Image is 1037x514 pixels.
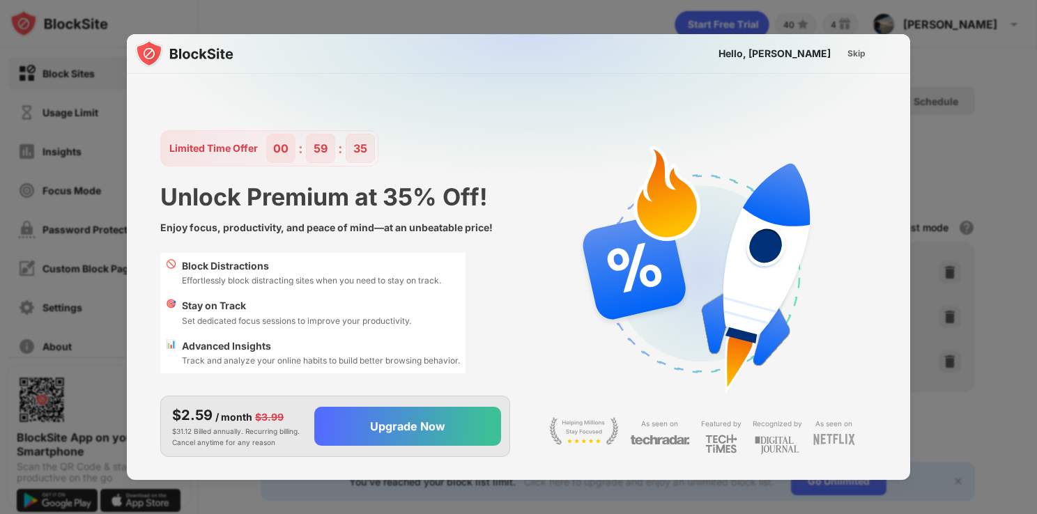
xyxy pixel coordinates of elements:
[172,405,303,448] div: $31.12 Billed annually. Recurring billing. Cancel anytime for any reason
[182,338,460,354] div: Advanced Insights
[370,419,445,433] div: Upgrade Now
[641,417,678,430] div: As seen on
[753,417,802,430] div: Recognized by
[172,405,213,426] div: $2.59
[549,417,619,445] img: light-stay-focus.svg
[847,47,866,61] div: Skip
[182,354,460,367] div: Track and analyze your online habits to build better browsing behavior.
[815,417,852,430] div: As seen on
[705,434,737,453] img: light-techtimes.svg
[630,434,690,446] img: light-techradar.svg
[135,34,919,310] img: gradient.svg
[701,417,742,430] div: Featured by
[166,338,176,368] div: 📊
[255,410,284,425] div: $3.99
[215,410,252,425] div: / month
[166,298,176,327] div: 🎯
[755,434,799,457] img: light-digital-journal.svg
[182,314,411,327] div: Set dedicated focus sessions to improve your productivity.
[813,434,855,445] img: light-netflix.svg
